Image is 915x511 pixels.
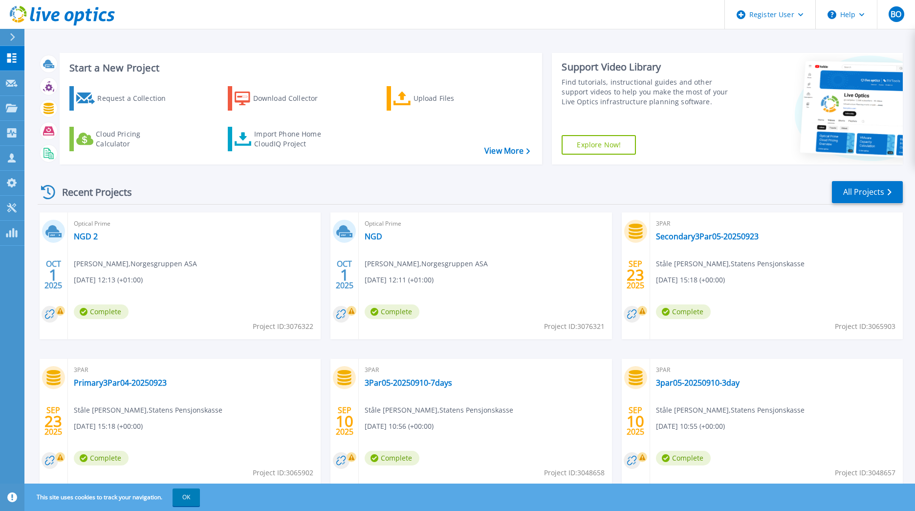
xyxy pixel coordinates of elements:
div: SEP 2025 [44,403,63,439]
div: Import Phone Home CloudIQ Project [254,129,330,149]
span: Ståle [PERSON_NAME] , Statens Pensjonskasse [74,405,222,416]
span: 23 [44,417,62,425]
a: Request a Collection [69,86,178,111]
a: Primary3Par04-20250923 [74,378,167,388]
span: Ståle [PERSON_NAME] , Statens Pensjonskasse [656,258,805,269]
a: NGD 2 [74,232,98,241]
span: 10 [336,417,353,425]
span: Complete [656,304,711,319]
span: Ståle [PERSON_NAME] , Statens Pensjonskasse [656,405,805,416]
span: Ståle [PERSON_NAME] , Statens Pensjonskasse [365,405,513,416]
span: [DATE] 10:55 (+00:00) [656,421,725,432]
div: Support Video Library [562,61,740,73]
div: SEP 2025 [335,403,354,439]
h3: Start a New Project [69,63,530,73]
span: [PERSON_NAME] , Norgesgruppen ASA [365,258,488,269]
span: [DATE] 10:56 (+00:00) [365,421,434,432]
span: Project ID: 3048658 [544,467,605,478]
div: OCT 2025 [44,257,63,293]
span: 1 [340,271,349,279]
span: 3PAR [74,365,315,375]
span: 3PAR [365,365,606,375]
button: OK [173,488,200,506]
span: Project ID: 3065902 [253,467,313,478]
span: Complete [365,451,419,465]
span: This site uses cookies to track your navigation. [27,488,200,506]
span: 1 [49,271,58,279]
a: Download Collector [228,86,337,111]
div: OCT 2025 [335,257,354,293]
div: Find tutorials, instructional guides and other support videos to help you make the most of your L... [562,77,740,107]
span: [PERSON_NAME] , Norgesgruppen ASA [74,258,197,269]
a: Upload Files [387,86,496,111]
span: [DATE] 15:18 (+00:00) [656,275,725,285]
span: [DATE] 12:13 (+01:00) [74,275,143,285]
span: Project ID: 3076322 [253,321,313,332]
div: Cloud Pricing Calculator [96,129,174,149]
a: All Projects [832,181,903,203]
a: Secondary3Par05-20250923 [656,232,759,241]
div: Request a Collection [97,89,175,108]
div: SEP 2025 [626,257,645,293]
span: Project ID: 3065903 [835,321,895,332]
span: Complete [365,304,419,319]
span: Complete [656,451,711,465]
a: NGD [365,232,382,241]
span: Optical Prime [365,218,606,229]
a: 3par05-20250910-3day [656,378,740,388]
a: Cloud Pricing Calculator [69,127,178,151]
div: SEP 2025 [626,403,645,439]
span: BO [891,10,901,18]
span: Project ID: 3076321 [544,321,605,332]
span: 3PAR [656,218,897,229]
span: 23 [627,271,644,279]
a: 3Par05-20250910-7days [365,378,452,388]
span: 3PAR [656,365,897,375]
span: 10 [627,417,644,425]
span: Optical Prime [74,218,315,229]
span: [DATE] 12:11 (+01:00) [365,275,434,285]
div: Download Collector [253,89,331,108]
div: Recent Projects [38,180,145,204]
a: View More [484,146,530,156]
div: Upload Files [414,89,492,108]
a: Explore Now! [562,135,636,155]
span: Complete [74,304,129,319]
span: [DATE] 15:18 (+00:00) [74,421,143,432]
span: Project ID: 3048657 [835,467,895,478]
span: Complete [74,451,129,465]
